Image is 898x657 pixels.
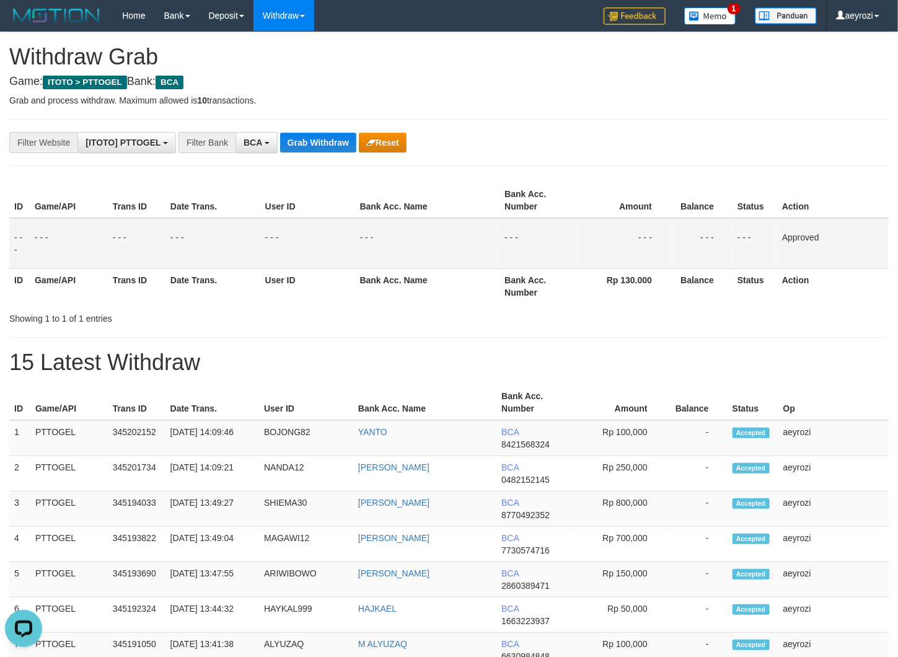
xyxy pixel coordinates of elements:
[778,456,889,492] td: aeyrozi
[501,498,519,508] span: BCA
[733,498,770,509] span: Accepted
[778,492,889,527] td: aeyrozi
[578,268,671,304] th: Rp 130.000
[500,183,578,218] th: Bank Acc. Number
[30,597,108,633] td: PTTOGEL
[604,7,666,25] img: Feedback.jpg
[358,498,429,508] a: [PERSON_NAME]
[30,385,108,420] th: Game/API
[259,597,353,633] td: HAYKAL999
[9,597,30,633] td: 6
[778,562,889,597] td: aeyrozi
[165,420,259,456] td: [DATE] 14:09:46
[578,183,671,218] th: Amount
[666,597,728,633] td: -
[165,268,260,304] th: Date Trans.
[165,492,259,527] td: [DATE] 13:49:27
[358,568,429,578] a: [PERSON_NAME]
[778,527,889,562] td: aeyrozi
[156,76,183,89] span: BCA
[755,7,817,24] img: panduan.png
[358,604,397,614] a: HAJKAEL
[501,510,550,520] span: Copy 8770492352 to clipboard
[9,385,30,420] th: ID
[733,534,770,544] span: Accepted
[108,268,165,304] th: Trans ID
[733,569,770,580] span: Accepted
[108,385,165,420] th: Trans ID
[501,616,550,626] span: Copy 1663223937 to clipboard
[666,456,728,492] td: -
[578,218,671,269] td: - - -
[778,420,889,456] td: aeyrozi
[43,76,127,89] span: ITOTO > PTTOGEL
[178,132,236,153] div: Filter Bank
[733,428,770,438] span: Accepted
[9,420,30,456] td: 1
[165,527,259,562] td: [DATE] 13:49:04
[30,562,108,597] td: PTTOGEL
[500,218,578,269] td: - - -
[501,427,519,437] span: BCA
[574,492,666,527] td: Rp 800,000
[108,218,165,269] td: - - -
[77,132,176,153] button: [ITOTO] PTTOGEL
[500,268,578,304] th: Bank Acc. Number
[778,597,889,633] td: aeyrozi
[9,183,30,218] th: ID
[671,183,733,218] th: Balance
[259,456,353,492] td: NANDA12
[30,527,108,562] td: PTTOGEL
[574,527,666,562] td: Rp 700,000
[501,462,519,472] span: BCA
[244,138,262,148] span: BCA
[359,133,407,152] button: Reset
[501,475,550,485] span: Copy 0482152145 to clipboard
[108,183,165,218] th: Trans ID
[165,562,259,597] td: [DATE] 13:47:55
[574,420,666,456] td: Rp 100,000
[358,639,407,649] a: M ALYUZAQ
[9,350,889,375] h1: 15 Latest Withdraw
[9,492,30,527] td: 3
[259,527,353,562] td: MAGAWI12
[30,492,108,527] td: PTTOGEL
[30,218,108,269] td: - - -
[733,183,777,218] th: Status
[574,456,666,492] td: Rp 250,000
[259,492,353,527] td: SHIEMA30
[574,597,666,633] td: Rp 50,000
[30,183,108,218] th: Game/API
[733,268,777,304] th: Status
[108,527,165,562] td: 345193822
[733,218,777,269] td: - - -
[9,218,30,269] td: - - -
[666,420,728,456] td: -
[259,385,353,420] th: User ID
[728,385,778,420] th: Status
[728,3,741,14] span: 1
[165,456,259,492] td: [DATE] 14:09:21
[777,268,889,304] th: Action
[666,492,728,527] td: -
[733,640,770,650] span: Accepted
[108,562,165,597] td: 345193690
[574,562,666,597] td: Rp 150,000
[501,581,550,591] span: Copy 2860389471 to clipboard
[30,456,108,492] td: PTTOGEL
[777,218,889,269] td: Approved
[9,6,103,25] img: MOTION_logo.png
[165,597,259,633] td: [DATE] 13:44:32
[574,385,666,420] th: Amount
[733,604,770,615] span: Accepted
[501,439,550,449] span: Copy 8421568324 to clipboard
[9,562,30,597] td: 5
[358,533,429,543] a: [PERSON_NAME]
[353,385,496,420] th: Bank Acc. Name
[671,218,733,269] td: - - -
[671,268,733,304] th: Balance
[108,420,165,456] td: 345202152
[9,527,30,562] td: 4
[108,456,165,492] td: 345201734
[666,562,728,597] td: -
